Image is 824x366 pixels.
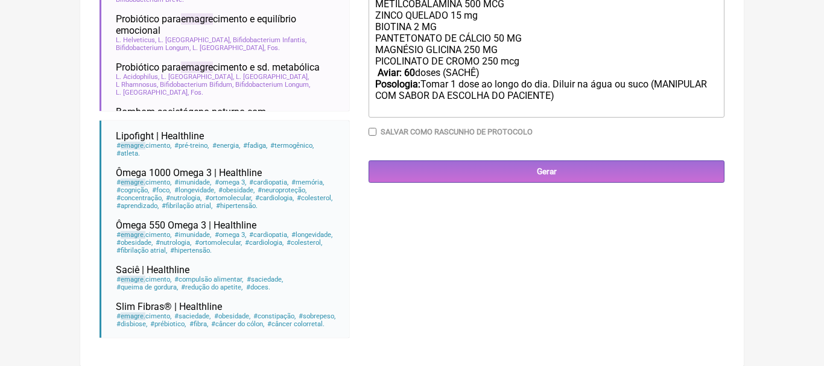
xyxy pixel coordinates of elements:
[249,178,289,186] span: cardiopatia
[121,276,145,283] span: emagre
[267,44,280,52] span: Fos
[116,130,204,142] span: Lipofight | Healthline
[116,44,191,52] span: Bifidobacterium Longum
[192,44,265,52] span: L. [GEOGRAPHIC_DATA]
[150,320,186,328] span: prébiotico
[116,13,340,36] span: Probiótico para cimento e equilíbrio emocional
[161,202,213,210] span: fibrilação atrial
[116,239,153,247] span: obesidade
[174,276,244,283] span: compulsão alimentar
[116,231,172,239] span: cimento
[174,312,211,320] span: saciedade
[151,186,171,194] span: foco
[257,186,307,194] span: neuroproteção
[116,167,262,178] span: Ômega 1000 Omega 3 | Healthline
[211,320,265,328] span: câncer do cólon
[375,33,718,113] div: PANTETONATO DE CÁLCIO 50 MG MAGNÉSIO GLICINA 250 MG PICOLINATO DE CROMO 250 mcg doses (SACHÊ) Tom...
[116,312,172,320] span: cimento
[116,73,159,81] span: L. Acidophilus
[116,247,168,254] span: fibrilação atrial
[378,67,415,78] strong: Aviar: 60
[116,320,148,328] span: disbiose
[242,142,268,150] span: fadiga
[160,81,233,89] span: Bifidobacterium Bifidum
[116,202,159,210] span: aprendizado
[116,283,179,291] span: queima de gordura
[165,194,202,202] span: nutrologia
[233,36,306,44] span: Bifidobacterium Infantis
[191,89,203,96] span: Fos
[369,160,724,183] input: Gerar
[116,194,163,202] span: concentração
[121,231,145,239] span: emagre
[204,194,252,202] span: ortomolecular
[161,73,234,81] span: L. [GEOGRAPHIC_DATA]
[244,239,284,247] span: cardiologia
[215,202,258,210] span: hipertensão
[181,62,213,73] span: emagre
[170,247,212,254] span: hipertensão
[116,276,172,283] span: cimento
[236,73,309,81] span: L. [GEOGRAPHIC_DATA]
[253,312,296,320] span: constipação
[296,194,333,202] span: colesterol
[381,127,533,136] label: Salvar como rascunho de Protocolo
[174,178,212,186] span: imunidade
[174,231,212,239] span: imunidade
[375,21,718,33] div: BIOTINA 2 MG
[270,142,314,150] span: termogênico
[180,283,243,291] span: redução do apetite
[214,231,246,239] span: omega 3
[116,264,189,276] span: Saciê | Healthline
[121,312,145,320] span: emagre
[291,231,333,239] span: longevidade
[116,301,222,312] span: Slim Fibras® | Healthline
[116,142,172,150] span: cimento
[213,312,250,320] span: obesidade
[116,81,158,89] span: L Rhamnosus
[291,178,325,186] span: memória
[246,276,283,283] span: saciedade
[116,150,141,157] span: atleta
[116,219,256,231] span: Ômega 550 Omega 3 | Healthline
[245,283,270,291] span: doces
[116,62,320,73] span: Probiótico para cimento e sd. metabólica
[214,178,246,186] span: omega 3
[116,36,156,44] span: L. Helveticus
[375,78,420,90] strong: Posologia:
[181,13,213,25] span: emagre
[155,239,192,247] span: nutrologia
[116,178,172,186] span: cimento
[116,89,189,96] span: L. [GEOGRAPHIC_DATA]
[298,312,336,320] span: sobrepeso
[255,194,294,202] span: cardiologia
[286,239,323,247] span: colesterol
[218,186,255,194] span: obesidade
[211,142,240,150] span: energia
[121,142,145,150] span: emagre
[174,142,209,150] span: pré-treino
[188,320,208,328] span: fibra
[158,36,231,44] span: L. [GEOGRAPHIC_DATA]
[116,186,150,194] span: cognição
[173,186,215,194] span: longevidade
[249,231,289,239] span: cardiopatia
[116,106,325,129] span: Bombom sacietógeno noturno com [MEDICAL_DATA]
[194,239,242,247] span: ortomolecular
[121,178,145,186] span: emagre
[235,81,310,89] span: Bifidobacterium Longum
[267,320,325,328] span: câncer colorretal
